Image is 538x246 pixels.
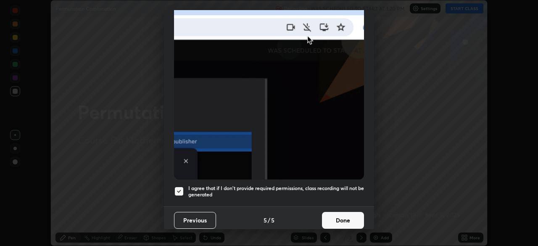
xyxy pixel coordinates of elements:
[322,212,364,229] button: Done
[264,216,267,225] h4: 5
[188,185,364,198] h5: I agree that if I don't provide required permissions, class recording will not be generated
[268,216,270,225] h4: /
[174,212,216,229] button: Previous
[271,216,274,225] h4: 5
